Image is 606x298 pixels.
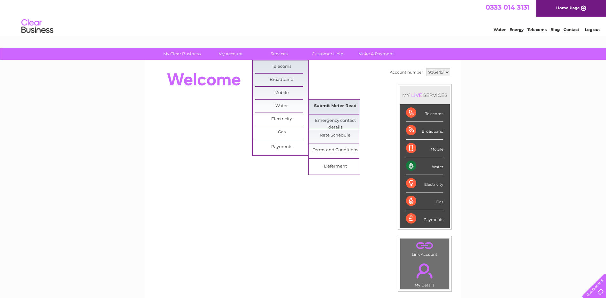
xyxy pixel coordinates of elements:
[406,122,443,139] div: Broadband
[400,238,449,258] td: Link Account
[406,140,443,157] div: Mobile
[402,260,448,282] a: .
[255,126,308,139] a: Gas
[406,157,443,175] div: Water
[255,60,308,73] a: Telecoms
[309,100,362,113] a: Submit Meter Read
[527,27,547,32] a: Telecoms
[255,87,308,99] a: Mobile
[585,27,600,32] a: Log out
[309,160,362,173] a: Deferment
[309,129,362,142] a: Rate Schedule
[255,74,308,86] a: Broadband
[388,67,425,78] td: Account number
[402,240,448,251] a: .
[406,175,443,192] div: Electricity
[152,4,454,31] div: Clear Business is a trading name of Verastar Limited (registered in [GEOGRAPHIC_DATA] No. 3667643...
[21,17,54,36] img: logo.png
[406,210,443,227] div: Payments
[410,92,423,98] div: LIVE
[510,27,524,32] a: Energy
[350,48,403,60] a: Make A Payment
[204,48,257,60] a: My Account
[494,27,506,32] a: Water
[309,114,362,127] a: Emergency contact details
[400,258,449,289] td: My Details
[255,100,308,113] a: Water
[406,192,443,210] div: Gas
[255,113,308,126] a: Electricity
[400,86,450,104] div: MY SERVICES
[406,104,443,122] div: Telecoms
[486,3,530,11] a: 0333 014 3131
[309,144,362,157] a: Terms and Conditions
[550,27,560,32] a: Blog
[156,48,208,60] a: My Clear Business
[255,141,308,153] a: Payments
[253,48,305,60] a: Services
[564,27,579,32] a: Contact
[301,48,354,60] a: Customer Help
